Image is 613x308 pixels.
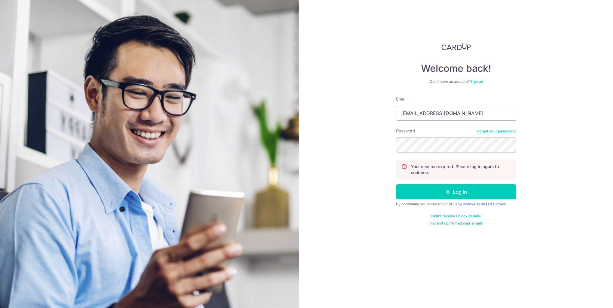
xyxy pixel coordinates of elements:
p: Your session expired. Please log in again to continue. [411,164,511,176]
label: Password [396,128,415,134]
div: By continuing you agree to our & [396,202,516,207]
label: Email [396,96,406,102]
a: Sign up [470,79,483,84]
a: Privacy Policy [449,202,473,206]
input: Enter your Email [396,106,516,121]
img: CardUp Logo [441,43,471,50]
button: Log in [396,184,516,199]
a: Didn't receive unlock details? [431,214,481,219]
div: Don’t have an account? [396,79,516,84]
a: Terms Of Service [476,202,506,206]
a: Haven't confirmed your email? [430,221,483,226]
a: Forgot your password? [477,129,516,134]
h4: Welcome back! [396,62,516,74]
